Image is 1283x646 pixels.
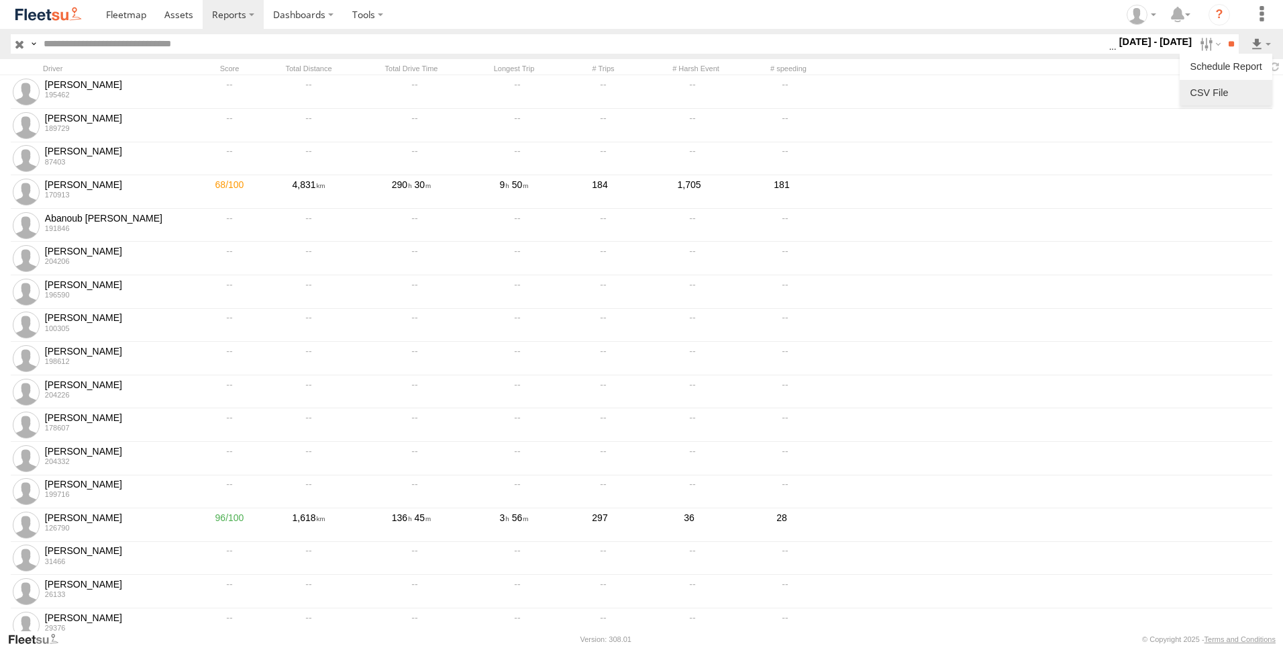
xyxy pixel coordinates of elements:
a: [PERSON_NAME] [45,179,189,191]
div: 87403 [45,158,189,166]
div: © Copyright 2025 - [1142,635,1276,643]
span: 30 [414,179,431,190]
span: 45 [414,512,431,523]
div: Total Distance [268,64,349,73]
a: [PERSON_NAME] [45,412,189,424]
div: # speeding [745,64,832,73]
span: 9 [500,179,509,190]
span: 56 [512,512,529,523]
a: [PERSON_NAME] [45,379,189,391]
div: 1,705 [646,177,733,207]
div: 1,618 [268,510,349,541]
div: 31466 [45,557,189,565]
div: # Harsh Event [652,64,739,73]
a: Terms and Conditions [1204,635,1276,643]
a: [PERSON_NAME] [45,145,189,157]
div: 204332 [45,457,189,465]
div: 178607 [45,424,189,432]
div: 29376 [45,624,189,632]
label: Export results as... [1249,34,1272,54]
img: fleetsu-logo-horizontal.svg [13,5,83,24]
a: 96 [196,510,263,541]
div: 4,831 [268,177,349,207]
label: Search Filter Options [1194,34,1223,54]
div: Score [196,64,263,73]
div: 126790 [45,524,189,532]
span: 290 [392,179,412,190]
div: 198612 [45,357,189,365]
a: [PERSON_NAME] [45,279,189,291]
label: Search Query [28,34,39,54]
span: Refresh [1267,60,1283,73]
div: 195462 [45,91,189,99]
div: # Trips [560,64,647,73]
a: [PERSON_NAME] [45,545,189,557]
div: Longest Trip [474,64,554,73]
a: Abanoub [PERSON_NAME] [45,212,189,224]
label: [DATE] - [DATE] [1117,34,1195,49]
div: 204226 [45,391,189,399]
div: Version: 308.01 [580,635,631,643]
label: Schedule Performance Report [1185,56,1267,77]
div: 196590 [45,291,189,299]
a: 297 [560,510,640,541]
div: 189729 [45,124,189,132]
a: [PERSON_NAME] [45,478,189,490]
span: 3 [500,512,509,523]
div: 204206 [45,257,189,265]
i: ? [1209,4,1230,26]
div: Driver [43,64,191,73]
span: 136 [392,512,412,523]
a: [PERSON_NAME] [45,578,189,590]
div: 170913 [45,191,189,199]
a: 184 [560,177,640,207]
a: [PERSON_NAME] [45,345,189,357]
div: 26133 [45,590,189,598]
div: 199716 [45,490,189,498]
a: [PERSON_NAME] [45,445,189,457]
div: Mohammed Khalid [1122,5,1161,25]
a: [PERSON_NAME] [45,612,189,624]
a: [PERSON_NAME] [45,112,189,124]
div: 36 [646,510,733,541]
a: 68 [196,177,263,207]
span: 50 [512,179,529,190]
a: Visit our Website [7,633,69,646]
div: 28 [738,510,825,541]
a: [PERSON_NAME] [45,312,189,324]
a: [PERSON_NAME] [45,79,189,91]
a: [PERSON_NAME] [45,245,189,257]
div: 191846 [45,224,189,232]
a: CSV Export [1185,83,1267,103]
div: 181 [738,177,825,207]
div: Total Drive Time [354,64,468,73]
div: 100305 [45,324,189,332]
a: [PERSON_NAME] [45,512,189,524]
